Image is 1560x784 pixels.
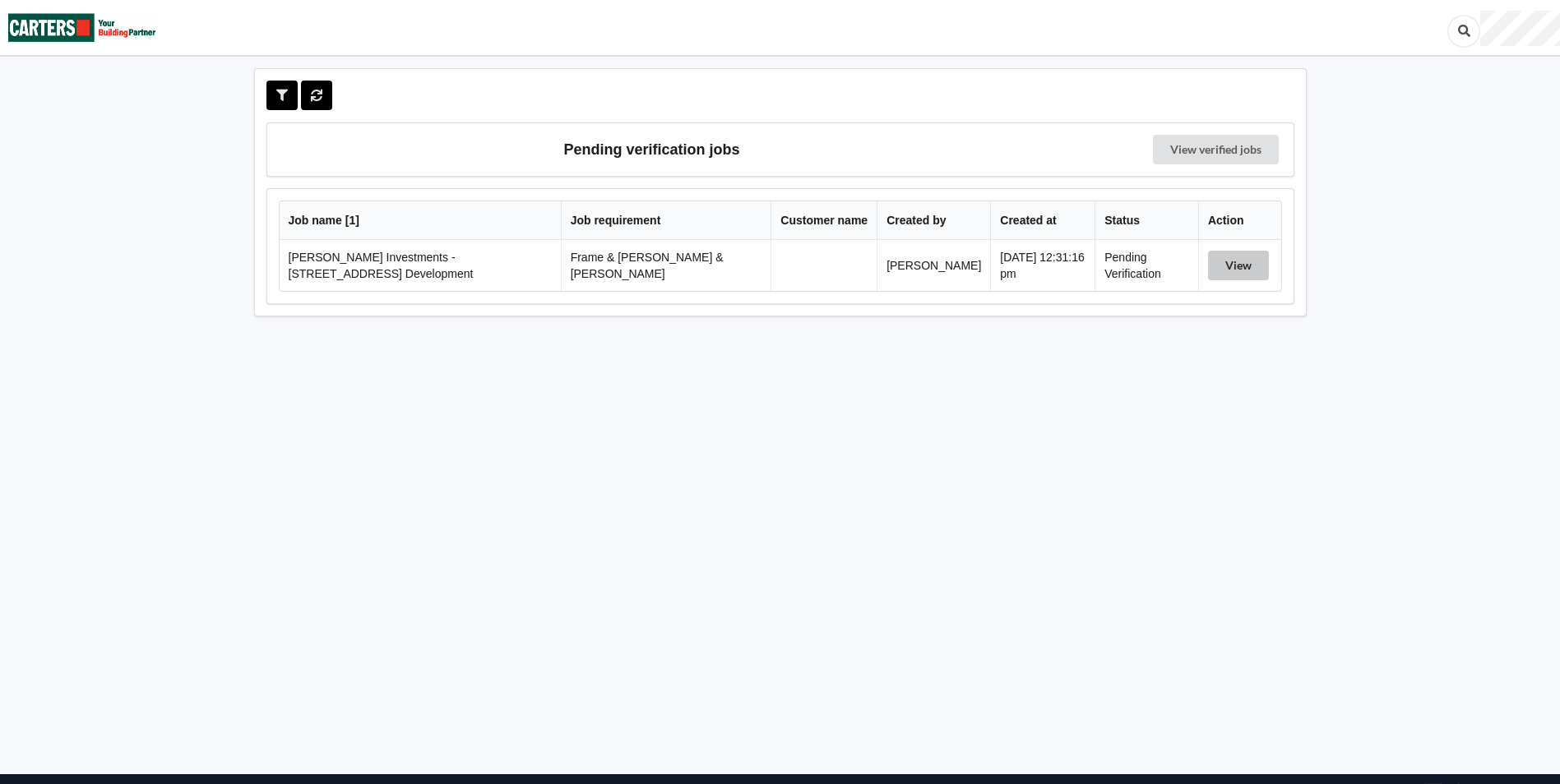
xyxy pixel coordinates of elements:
td: Pending Verification [1095,240,1198,291]
th: Job name [ 1 ] [280,201,561,240]
th: Job requirement [561,201,771,240]
td: [PERSON_NAME] [877,240,990,291]
th: Created by [877,201,990,240]
td: Frame & [PERSON_NAME] & [PERSON_NAME] [561,240,771,291]
th: Status [1095,201,1198,240]
th: Customer name [771,201,877,240]
td: [PERSON_NAME] Investments - [STREET_ADDRESS] Development [280,240,561,291]
img: Carters [8,1,156,54]
th: Action [1198,201,1281,240]
button: View [1208,251,1269,280]
a: View verified jobs [1153,135,1279,164]
a: View [1208,259,1272,272]
div: User Profile [1480,11,1560,46]
td: [DATE] 12:31:16 pm [990,240,1095,291]
h3: Pending verification jobs [279,135,1025,164]
th: Created at [990,201,1095,240]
